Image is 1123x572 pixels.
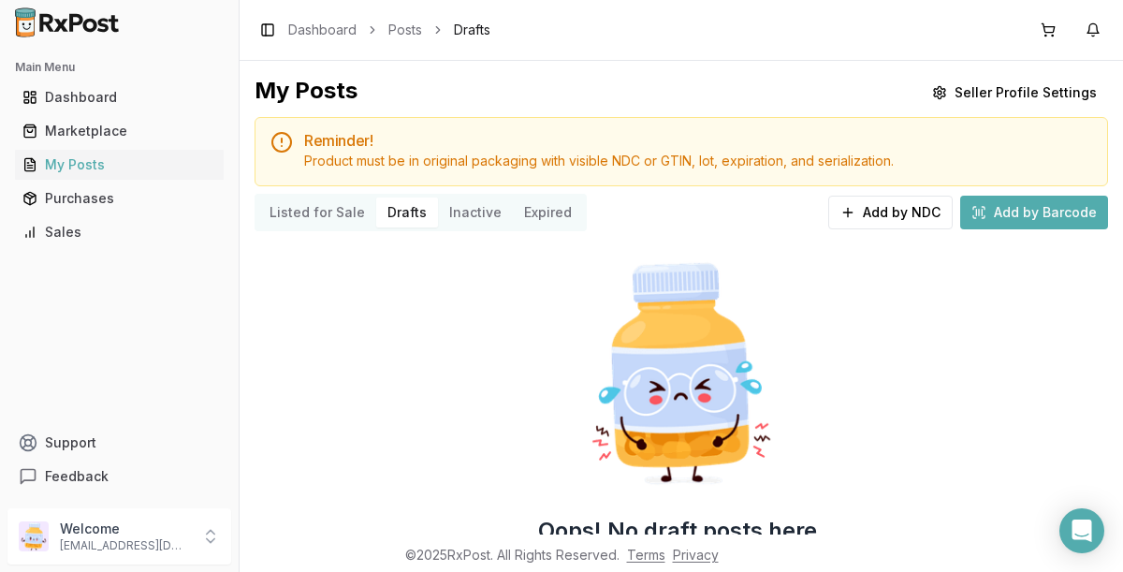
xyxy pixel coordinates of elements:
[828,196,953,229] button: Add by NDC
[7,460,231,493] button: Feedback
[7,217,231,247] button: Sales
[288,21,357,39] a: Dashboard
[513,198,583,227] button: Expired
[627,547,665,563] a: Terms
[258,198,376,227] button: Listed for Sale
[60,520,190,538] p: Welcome
[538,516,824,546] h2: Oops! No draft posts here.
[960,196,1108,229] button: Add by Barcode
[388,21,422,39] a: Posts
[921,76,1108,110] button: Seller Profile Settings
[60,538,190,553] p: [EMAIL_ADDRESS][DOMAIN_NAME]
[15,215,224,249] a: Sales
[7,82,231,112] button: Dashboard
[15,148,224,182] a: My Posts
[304,133,1092,148] h5: Reminder!
[304,152,1092,170] div: Product must be in original packaging with visible NDC or GTIN, lot, expiration, and serialization.
[7,116,231,146] button: Marketplace
[15,182,224,215] a: Purchases
[22,155,216,174] div: My Posts
[22,122,216,140] div: Marketplace
[15,60,224,75] h2: Main Menu
[7,426,231,460] button: Support
[22,88,216,107] div: Dashboard
[15,81,224,114] a: Dashboard
[1059,508,1104,553] div: Open Intercom Messenger
[7,150,231,180] button: My Posts
[255,76,357,110] div: My Posts
[376,198,438,227] button: Drafts
[288,21,490,39] nav: breadcrumb
[19,521,49,551] img: User avatar
[561,254,801,493] img: Sad Pill Bottle
[454,21,490,39] span: Drafts
[673,547,719,563] a: Privacy
[7,7,127,37] img: RxPost Logo
[15,114,224,148] a: Marketplace
[438,198,513,227] button: Inactive
[22,189,216,208] div: Purchases
[7,183,231,213] button: Purchases
[45,467,109,486] span: Feedback
[22,223,216,242] div: Sales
